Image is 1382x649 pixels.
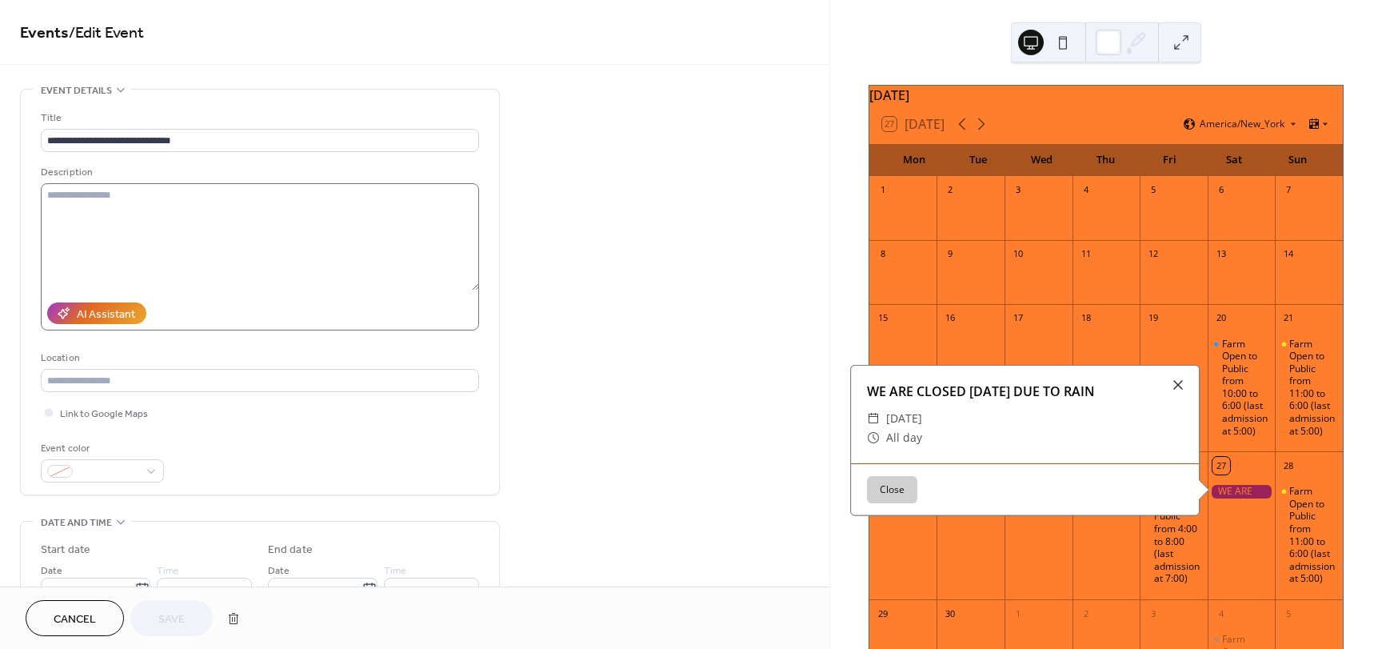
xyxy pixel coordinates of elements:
[1009,310,1027,327] div: 17
[1275,338,1343,438] div: Farm Open to Public from 11:00 to 6:00 (last admission at 5:00)
[41,110,476,126] div: Title
[268,563,290,579] span: Date
[1144,182,1162,199] div: 5
[1212,310,1230,327] div: 20
[867,409,880,428] div: ​
[1208,485,1276,499] div: WE ARE CLOSED TODAY DUE TO RAIN
[1144,605,1162,623] div: 3
[1212,182,1230,199] div: 6
[1144,246,1162,263] div: 12
[54,611,96,628] span: Cancel
[874,182,892,199] div: 1
[1009,246,1027,263] div: 10
[946,144,1010,176] div: Tue
[1009,605,1027,623] div: 1
[47,302,146,324] button: AI Assistant
[886,428,922,447] span: All day
[1275,485,1343,585] div: Farm Open to Public from 11:00 to 6:00 (last admission at 5:00)
[1280,605,1297,623] div: 5
[1280,457,1297,475] div: 28
[1280,182,1297,199] div: 7
[77,306,135,323] div: AI Assistant
[1289,338,1336,438] div: Farm Open to Public from 11:00 to 6:00 (last admission at 5:00)
[941,246,959,263] div: 9
[41,515,112,531] span: Date and time
[1077,246,1095,263] div: 11
[1010,144,1074,176] div: Wed
[1280,310,1297,327] div: 21
[157,563,179,579] span: Time
[886,409,922,428] span: [DATE]
[874,310,892,327] div: 15
[867,428,880,447] div: ​
[1212,605,1230,623] div: 4
[41,563,62,579] span: Date
[41,350,476,367] div: Location
[1266,144,1330,176] div: Sun
[384,563,406,579] span: Time
[1144,310,1162,327] div: 19
[41,542,90,559] div: Start date
[1009,182,1027,199] div: 3
[1138,144,1202,176] div: Fri
[1074,144,1138,176] div: Thu
[41,164,476,181] div: Description
[874,605,892,623] div: 29
[1212,457,1230,475] div: 27
[1289,485,1336,585] div: Farm Open to Public from 11:00 to 6:00 (last admission at 5:00)
[69,18,144,49] span: / Edit Event
[1200,119,1284,129] span: America/New_York
[1077,605,1095,623] div: 2
[1222,338,1269,438] div: Farm Open to Public from 10:00 to 6:00 (last admission at 5:00)
[867,476,917,503] button: Close
[1208,338,1276,438] div: Farm Open to Public from 10:00 to 6:00 (last admission at 5:00)
[851,382,1199,401] div: WE ARE CLOSED [DATE] DUE TO RAIN
[882,144,946,176] div: Mon
[1202,144,1266,176] div: Sat
[1140,485,1208,585] div: Farm Open to Public from 4:00 to 8:00 (last admission at 7:00)
[869,86,1343,105] div: [DATE]
[41,440,161,457] div: Event color
[26,600,124,636] button: Cancel
[941,310,959,327] div: 16
[1280,246,1297,263] div: 14
[1077,182,1095,199] div: 4
[1077,310,1095,327] div: 18
[20,18,69,49] a: Events
[941,605,959,623] div: 30
[268,542,313,559] div: End date
[41,82,112,99] span: Event details
[941,182,959,199] div: 2
[1154,485,1201,585] div: Farm Open to Public from 4:00 to 8:00 (last admission at 7:00)
[1212,246,1230,263] div: 13
[60,406,148,423] span: Link to Google Maps
[874,246,892,263] div: 8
